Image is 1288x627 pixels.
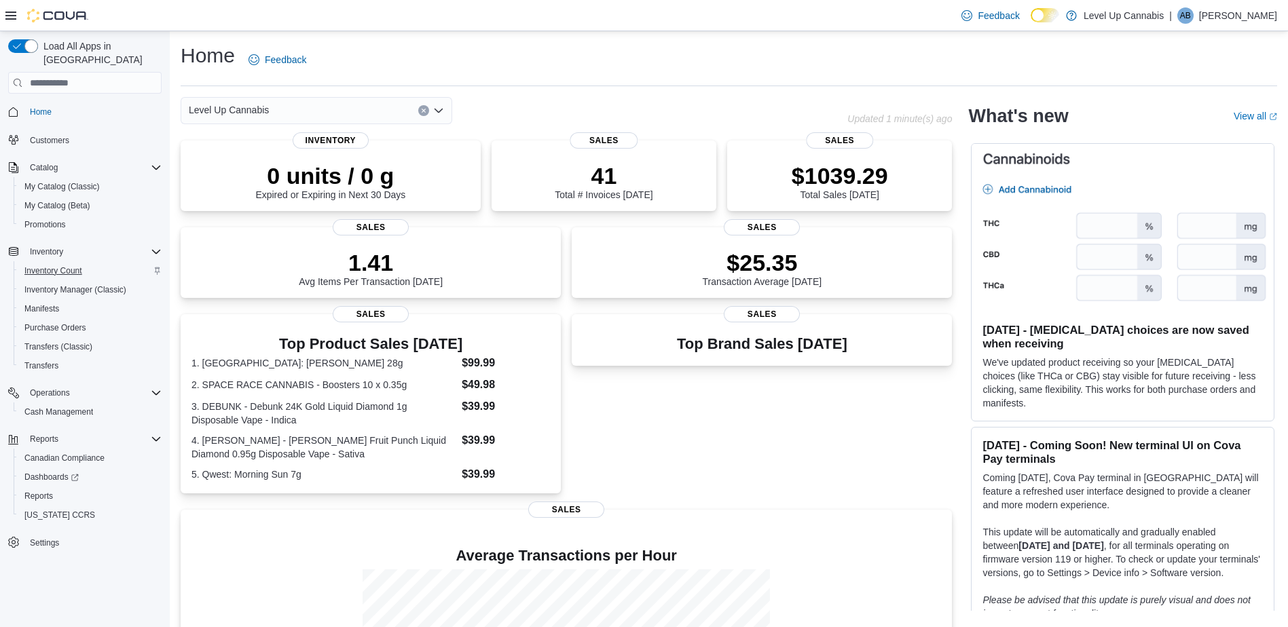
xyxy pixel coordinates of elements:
p: Updated 1 minute(s) ago [847,113,952,124]
button: Cash Management [14,402,167,421]
button: My Catalog (Beta) [14,196,167,215]
a: View allExternal link [1234,111,1277,121]
span: Sales [333,219,409,235]
dd: $39.99 [462,432,550,449]
button: Inventory [3,242,167,261]
dd: $99.99 [462,355,550,371]
div: Aden Blahut [1177,7,1194,24]
span: Promotions [19,216,162,233]
a: Dashboards [14,468,167,487]
p: Level Up Cannabis [1084,7,1164,24]
div: Avg Items Per Transaction [DATE] [299,249,443,287]
em: Please be advised that this update is purely visual and does not impact payment functionality. [982,594,1251,619]
span: Purchase Orders [19,320,162,336]
span: Sales [724,219,800,235]
span: Inventory Manager (Classic) [19,282,162,298]
span: Canadian Compliance [24,453,105,463]
span: Home [24,103,162,120]
span: Home [30,107,52,117]
button: Open list of options [433,105,444,116]
span: Inventory [24,244,162,260]
span: Dashboards [24,472,79,482]
span: Customers [24,131,162,148]
h1: Home [181,42,235,69]
button: My Catalog (Classic) [14,177,167,196]
span: Load All Apps in [GEOGRAPHIC_DATA] [38,39,162,66]
a: Settings [24,535,65,551]
a: Transfers (Classic) [19,339,98,355]
span: Inventory [30,246,63,257]
button: Reports [14,487,167,506]
button: Customers [3,130,167,149]
a: Cash Management [19,404,98,420]
a: My Catalog (Classic) [19,178,105,195]
button: Purchase Orders [14,318,167,337]
p: $1039.29 [792,162,888,189]
button: Canadian Compliance [14,449,167,468]
span: [US_STATE] CCRS [24,510,95,520]
h3: [DATE] - [MEDICAL_DATA] choices are now saved when receiving [982,323,1263,350]
dd: $49.98 [462,377,550,393]
span: Settings [24,534,162,551]
button: Operations [24,385,75,401]
a: Manifests [19,301,65,317]
button: Inventory Manager (Classic) [14,280,167,299]
button: [US_STATE] CCRS [14,506,167,525]
button: Inventory [24,244,69,260]
nav: Complex example [8,96,162,588]
span: Inventory Count [24,265,82,276]
span: Transfers (Classic) [19,339,162,355]
span: Sales [528,501,604,518]
p: 0 units / 0 g [255,162,405,189]
span: Manifests [19,301,162,317]
a: My Catalog (Beta) [19,197,96,214]
span: Inventory Manager (Classic) [24,284,126,295]
span: My Catalog (Beta) [19,197,162,214]
span: Dashboards [19,469,162,485]
button: Home [3,102,167,121]
span: Level Up Cannabis [189,102,269,118]
p: 41 [555,162,652,189]
span: Reports [30,434,58,444]
span: Transfers [24,360,58,371]
button: Transfers (Classic) [14,337,167,356]
button: Promotions [14,215,167,234]
p: 1.41 [299,249,443,276]
span: Inventory [293,132,369,149]
span: Canadian Compliance [19,450,162,466]
span: AB [1180,7,1191,24]
p: Coming [DATE], Cova Pay terminal in [GEOGRAPHIC_DATA] will feature a refreshed user interface des... [982,471,1263,512]
h4: Average Transactions per Hour [191,548,941,564]
span: Transfers [19,358,162,374]
p: We've updated product receiving so your [MEDICAL_DATA] choices (like THCa or CBG) stay visible fo... [982,356,1263,410]
a: Feedback [956,2,1025,29]
span: Purchase Orders [24,322,86,333]
button: Transfers [14,356,167,375]
dt: 4. [PERSON_NAME] - [PERSON_NAME] Fruit Punch Liquid Diamond 0.95g Disposable Vape - Sativa [191,434,456,461]
button: Manifests [14,299,167,318]
span: Reports [19,488,162,504]
span: Promotions [24,219,66,230]
a: Dashboards [19,469,84,485]
button: Inventory Count [14,261,167,280]
a: Reports [19,488,58,504]
div: Expired or Expiring in Next 30 Days [255,162,405,200]
input: Dark Mode [1031,8,1059,22]
p: This update will be automatically and gradually enabled between , for all terminals operating on ... [982,525,1263,579]
span: Reports [24,491,53,501]
a: Transfers [19,358,64,374]
div: Transaction Average [DATE] [703,249,822,287]
span: Operations [30,387,70,398]
h3: Top Product Sales [DATE] [191,336,550,352]
span: My Catalog (Beta) [24,200,90,211]
dt: 3. DEBUNK - Debunk 24K Gold Liquid Diamond 1g Disposable Vape - Indica [191,400,456,427]
button: Settings [3,533,167,552]
p: | [1169,7,1172,24]
dt: 5. Qwest: Morning Sun 7g [191,468,456,481]
button: Catalog [3,158,167,177]
span: Manifests [24,303,59,314]
span: Transfers (Classic) [24,341,92,352]
div: Total Sales [DATE] [792,162,888,200]
span: My Catalog (Classic) [19,178,162,195]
